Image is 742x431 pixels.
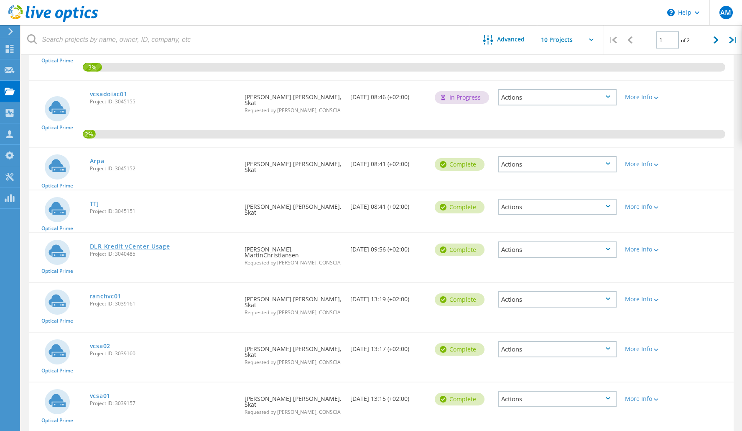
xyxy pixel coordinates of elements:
[435,158,484,171] div: Complete
[90,343,110,349] a: vcsa02
[240,148,346,181] div: [PERSON_NAME] [PERSON_NAME], Skat
[725,25,742,55] div: |
[498,391,617,407] div: Actions
[625,396,673,402] div: More Info
[41,226,73,231] span: Optical Prime
[346,283,431,310] div: [DATE] 13:19 (+02:00)
[90,201,99,207] a: TTJ
[625,296,673,302] div: More Info
[90,401,237,406] span: Project ID: 3039157
[41,58,73,63] span: Optical Prime
[435,293,484,306] div: Complete
[240,190,346,224] div: [PERSON_NAME] [PERSON_NAME], Skat
[346,148,431,175] div: [DATE] 08:41 (+02:00)
[681,37,690,44] span: of 2
[240,283,346,323] div: [PERSON_NAME] [PERSON_NAME], Skat
[90,393,110,399] a: vcsa01
[41,418,73,423] span: Optical Prime
[90,91,127,97] a: vcsadoiac01
[8,18,98,23] a: Live Optics Dashboard
[625,246,673,252] div: More Info
[240,382,346,423] div: [PERSON_NAME] [PERSON_NAME], Skat
[240,333,346,373] div: [PERSON_NAME] [PERSON_NAME], Skat
[435,244,484,256] div: Complete
[667,9,675,16] svg: \n
[498,241,617,258] div: Actions
[498,199,617,215] div: Actions
[604,25,621,55] div: |
[83,130,96,137] span: 2%
[625,161,673,167] div: More Info
[346,233,431,261] div: [DATE] 09:56 (+02:00)
[346,333,431,360] div: [DATE] 13:17 (+02:00)
[497,36,525,42] span: Advanced
[41,269,73,274] span: Optical Prime
[41,125,73,130] span: Optical Prime
[346,190,431,218] div: [DATE] 08:41 (+02:00)
[90,251,237,257] span: Project ID: 3040485
[346,81,431,108] div: [DATE] 08:46 (+02:00)
[90,99,237,104] span: Project ID: 3045155
[240,81,346,121] div: [PERSON_NAME] [PERSON_NAME], Skat
[21,25,471,54] input: Search projects by name, owner, ID, company, etc
[435,393,484,405] div: Complete
[498,89,617,105] div: Actions
[435,91,489,104] div: In Progress
[625,94,673,100] div: More Info
[41,368,73,373] span: Optical Prime
[498,341,617,357] div: Actions
[720,9,731,16] span: AM
[90,351,237,356] span: Project ID: 3039160
[41,318,73,323] span: Optical Prime
[245,410,342,415] span: Requested by [PERSON_NAME], CONSCIA
[625,346,673,352] div: More Info
[435,343,484,356] div: Complete
[240,233,346,274] div: [PERSON_NAME], MartinChristiansen
[245,360,342,365] span: Requested by [PERSON_NAME], CONSCIA
[90,244,170,249] a: DLR Kredit vCenter Usage
[90,293,121,299] a: ranchvc01
[435,201,484,213] div: Complete
[90,166,237,171] span: Project ID: 3045152
[90,158,105,164] a: Arpa
[245,310,342,315] span: Requested by [PERSON_NAME], CONSCIA
[245,108,342,113] span: Requested by [PERSON_NAME], CONSCIA
[625,204,673,210] div: More Info
[90,301,237,306] span: Project ID: 3039161
[41,183,73,188] span: Optical Prime
[83,63,102,70] span: 3%
[90,209,237,214] span: Project ID: 3045151
[346,382,431,410] div: [DATE] 13:15 (+02:00)
[245,260,342,265] span: Requested by [PERSON_NAME], CONSCIA
[498,156,617,172] div: Actions
[498,291,617,308] div: Actions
